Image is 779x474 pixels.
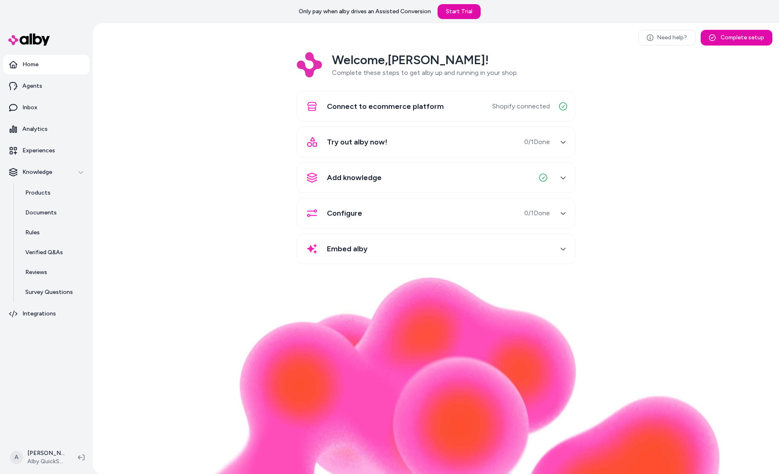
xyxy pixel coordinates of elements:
[3,55,90,75] a: Home
[151,277,721,474] img: alby Bubble
[17,282,90,302] a: Survey Questions
[3,76,90,96] a: Agents
[27,457,65,466] span: Alby QuickStart Store
[25,268,47,277] p: Reviews
[17,203,90,223] a: Documents
[302,132,570,152] button: Try out alby now!0/1Done
[3,141,90,161] a: Experiences
[17,262,90,282] a: Reviews
[3,119,90,139] a: Analytics
[5,444,71,471] button: A[PERSON_NAME]Alby QuickStart Store
[3,304,90,324] a: Integrations
[27,449,65,457] p: [PERSON_NAME]
[22,60,39,69] p: Home
[701,30,772,46] button: Complete setup
[302,168,570,188] button: Add knowledge
[3,162,90,182] button: Knowledge
[25,209,57,217] p: Documents
[327,172,382,183] span: Add knowledge
[327,207,362,219] span: Configure
[327,101,444,112] span: Connect to ecommerce platform
[17,243,90,262] a: Verified Q&As
[22,310,56,318] p: Integrations
[22,103,37,112] p: Inbox
[492,101,550,111] span: Shopify connected
[8,34,50,46] img: alby Logo
[17,183,90,203] a: Products
[25,288,73,296] p: Survey Questions
[438,4,481,19] a: Start Trial
[22,125,48,133] p: Analytics
[327,243,368,255] span: Embed alby
[25,248,63,257] p: Verified Q&As
[10,451,23,464] span: A
[25,229,40,237] p: Rules
[302,96,570,116] button: Connect to ecommerce platformShopify connected
[332,52,518,68] h2: Welcome, [PERSON_NAME] !
[22,82,42,90] p: Agents
[302,203,570,223] button: Configure0/1Done
[327,136,387,148] span: Try out alby now!
[3,98,90,118] a: Inbox
[22,168,52,176] p: Knowledge
[297,52,322,77] img: Logo
[302,239,570,259] button: Embed alby
[524,208,550,218] span: 0 / 1 Done
[25,189,51,197] p: Products
[17,223,90,243] a: Rules
[22,147,55,155] p: Experiences
[332,69,518,77] span: Complete these steps to get alby up and running in your shop.
[638,30,696,46] a: Need help?
[524,137,550,147] span: 0 / 1 Done
[299,7,431,16] p: Only pay when alby drives an Assisted Conversion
